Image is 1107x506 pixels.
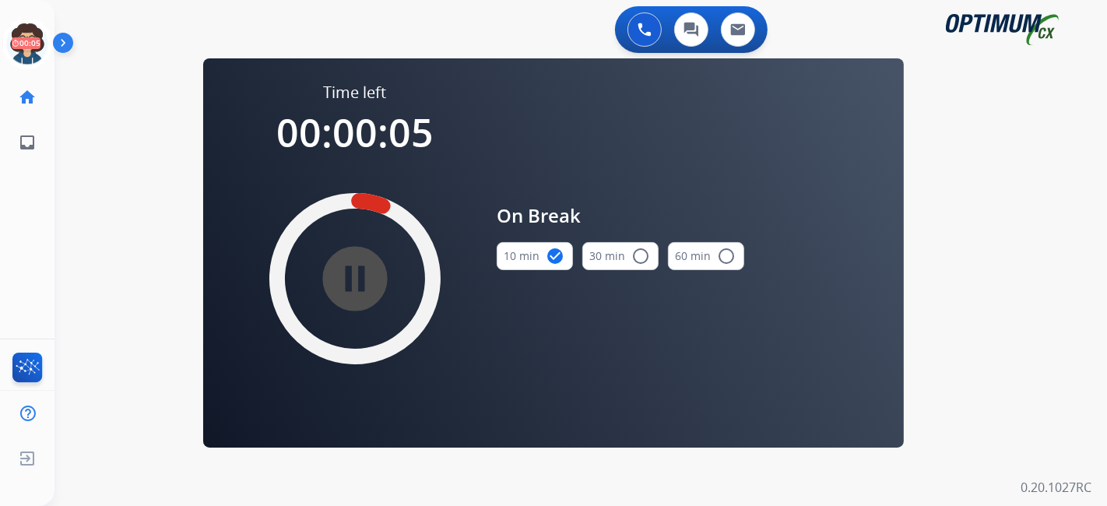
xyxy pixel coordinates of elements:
span: 00:00:05 [276,106,434,159]
span: Time left [324,82,387,104]
mat-icon: radio_button_unchecked [631,247,650,265]
mat-icon: inbox [18,133,37,152]
mat-icon: radio_button_unchecked [717,247,736,265]
mat-icon: check_circle [546,247,564,265]
mat-icon: pause_circle_filled [346,269,364,288]
span: On Break [497,202,744,230]
p: 0.20.1027RC [1021,478,1091,497]
button: 30 min [582,242,659,270]
button: 10 min [497,242,573,270]
button: 60 min [668,242,744,270]
mat-icon: home [18,88,37,107]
